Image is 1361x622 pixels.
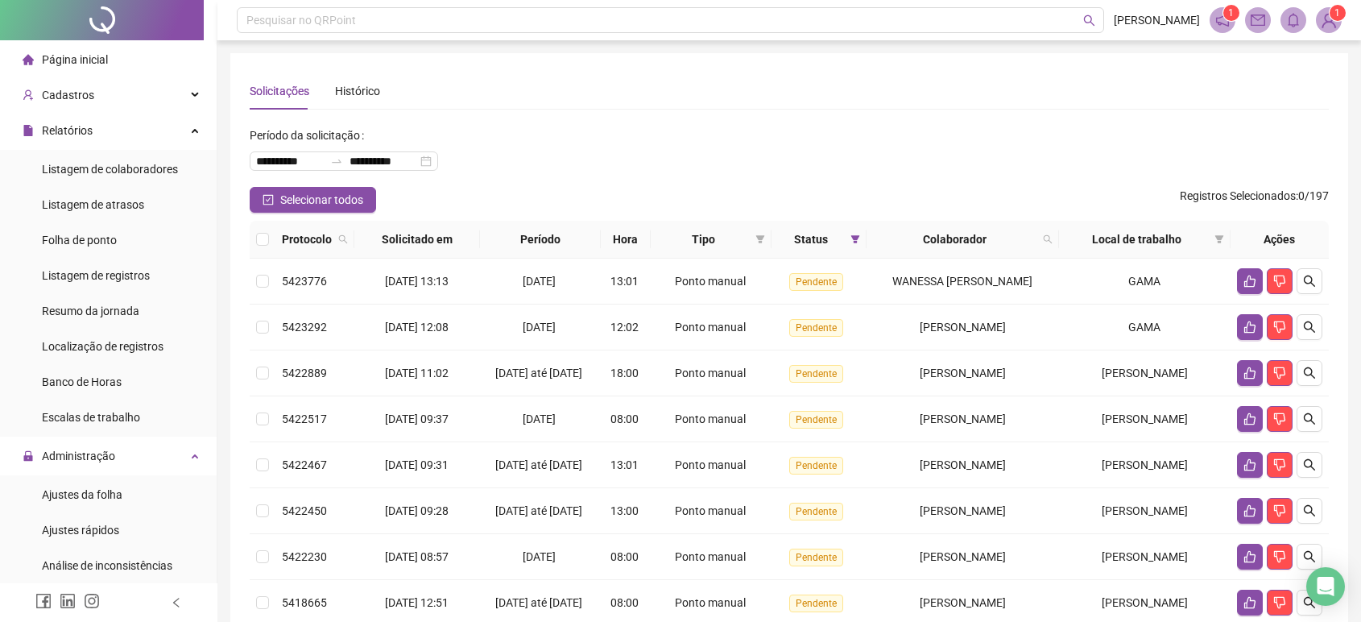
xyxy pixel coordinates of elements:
td: [PERSON_NAME] [1059,488,1231,534]
span: 5422467 [282,458,327,471]
span: left [171,597,182,608]
span: Resumo da jornada [42,305,139,317]
span: search [1083,15,1095,27]
span: 12:02 [610,321,639,334]
span: search [335,227,351,251]
span: Tipo [657,230,749,248]
span: 5422889 [282,367,327,379]
span: like [1243,458,1256,471]
span: mail [1251,13,1265,27]
span: search [1303,321,1316,334]
span: search [338,234,348,244]
span: Ponto manual [675,367,746,379]
span: search [1303,458,1316,471]
span: like [1243,367,1256,379]
span: search [1303,550,1316,563]
td: [PERSON_NAME] [1059,396,1231,442]
span: [DATE] 12:51 [385,596,449,609]
span: dislike [1273,321,1286,334]
span: [DATE] 08:57 [385,550,449,563]
span: Local de trabalho [1065,230,1208,248]
span: swap-right [330,155,343,168]
span: [DATE] 09:28 [385,504,449,517]
span: [DATE] [523,413,556,425]
span: dislike [1273,596,1286,609]
span: filter [850,234,860,244]
span: [DATE] até [DATE] [495,596,582,609]
span: Ponto manual [675,321,746,334]
span: 5422517 [282,413,327,425]
span: Ponto manual [675,504,746,517]
span: Página inicial [42,53,108,66]
span: 08:00 [610,596,639,609]
span: 18:00 [610,367,639,379]
span: [DATE] [523,321,556,334]
span: WANESSA [PERSON_NAME] [892,275,1032,288]
sup: 1 [1223,5,1239,21]
span: Localização de registros [42,340,163,353]
span: search [1303,504,1316,517]
span: : 0 / 197 [1180,187,1329,213]
span: 5423292 [282,321,327,334]
button: Selecionar todos [250,187,376,213]
span: Banco de Horas [42,375,122,388]
span: Ponto manual [675,596,746,609]
td: GAMA [1059,259,1231,305]
span: [PERSON_NAME] [920,504,1006,517]
span: like [1243,413,1256,425]
td: GAMA [1059,305,1231,350]
span: [DATE] 12:08 [385,321,449,334]
span: Cadastros [42,89,94,102]
div: Histórico [335,82,380,100]
span: [DATE] até [DATE] [495,458,582,471]
span: 13:00 [610,504,639,517]
span: like [1243,550,1256,563]
span: 13:01 [610,458,639,471]
span: [DATE] [523,275,556,288]
span: dislike [1273,413,1286,425]
span: dislike [1273,367,1286,379]
span: Relatórios [42,124,93,137]
label: Período da solicitação [250,122,370,148]
span: Ponto manual [675,275,746,288]
span: 1 [1334,7,1340,19]
span: Pendente [789,411,843,429]
span: Escalas de trabalho [42,411,140,424]
span: Status [778,230,844,248]
span: Protocolo [282,230,332,248]
span: file [23,125,34,136]
span: [DATE] 13:13 [385,275,449,288]
span: lock [23,450,34,462]
span: filter [1211,227,1227,251]
span: [PERSON_NAME] [920,550,1006,563]
span: 13:01 [610,275,639,288]
span: filter [755,234,765,244]
span: [PERSON_NAME] [1114,11,1200,29]
span: 08:00 [610,550,639,563]
span: check-square [263,194,274,205]
span: user-add [23,89,34,101]
span: [PERSON_NAME] [920,458,1006,471]
span: 08:00 [610,413,639,425]
span: filter [847,227,863,251]
span: Folha de ponto [42,234,117,247]
span: [DATE] 09:31 [385,458,449,471]
span: search [1303,413,1316,425]
span: instagram [84,593,100,609]
span: 5422230 [282,550,327,563]
span: search [1303,367,1316,379]
span: dislike [1273,458,1286,471]
span: Colaborador [873,230,1036,248]
span: Pendente [789,457,843,475]
span: Ajustes da folha [42,488,122,501]
span: Selecionar todos [280,191,363,209]
span: Listagem de colaboradores [42,163,178,176]
span: [PERSON_NAME] [920,413,1006,425]
td: [PERSON_NAME] [1059,534,1231,580]
span: 5418665 [282,596,327,609]
span: [DATE] [523,550,556,563]
span: [DATE] até [DATE] [495,504,582,517]
span: filter [1214,234,1224,244]
th: Hora [601,221,651,259]
span: 5422450 [282,504,327,517]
